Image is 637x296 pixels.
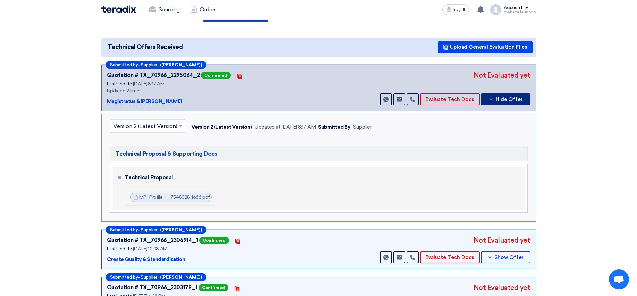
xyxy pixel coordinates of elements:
[481,93,530,105] button: Hide Offer
[201,72,231,79] span: Confirmed
[490,4,501,15] img: profile_test.png
[110,63,138,67] span: Submitted by
[191,123,252,131] div: Version 2 (Latest Version)
[453,8,465,12] span: العربية
[141,275,157,279] span: Supplier
[107,43,183,52] span: Technical Offers Received
[110,275,138,279] span: Submitted by
[144,2,185,17] a: Sourcing
[106,61,206,69] div: –
[420,93,480,105] button: Evaluate Tech Docs
[107,71,200,79] div: Quotation # TX_70966_2295064_2
[481,251,530,263] button: Show Offer
[185,2,222,17] a: Orders
[609,269,629,289] a: Open chat
[318,123,350,131] div: Submitted By
[160,228,202,232] b: ([PERSON_NAME])
[107,98,182,106] p: Magistratus & [PERSON_NAME]
[438,41,533,53] button: Upload General Evaluation Files
[106,273,206,281] div: –
[107,246,132,252] span: Last Update
[254,123,316,131] div: Updated at [DATE] 8:17 AM
[110,228,138,232] span: Submitted by
[106,226,206,234] div: –
[107,256,185,264] p: Creste Quality & Standardization
[199,237,229,244] span: Confirmed
[115,150,218,158] span: Technical Proposal & Supporting Docs
[474,70,530,80] div: Not Evaluated yet
[353,123,372,131] div: Supplier
[101,5,136,13] img: Teradix logo
[133,246,167,252] span: [DATE] 10:08 AM
[494,255,524,260] span: Show Offer
[125,170,517,186] div: Technical Proposal
[199,284,228,291] span: Confirmed
[141,63,157,67] span: Supplier
[504,5,523,11] div: Account
[139,194,210,200] a: MP_Profile__1754802811666.pdf
[496,97,523,102] span: Hide Offer
[474,235,530,245] div: Not Evaluated yet
[107,284,198,292] div: Quotation # TX_70966_2303179_1
[160,63,202,67] b: ([PERSON_NAME])
[107,87,274,94] div: Updated 2 times
[141,228,157,232] span: Supplier
[107,236,198,244] div: Quotation # TX_70966_2306914_1
[420,251,480,263] button: Evaluate Tech Docs
[133,81,164,87] span: [DATE] 8:17 AM
[442,4,469,15] button: العربية
[160,275,202,279] b: ([PERSON_NAME])
[504,10,536,14] div: Ithabathula anoop
[474,283,530,293] div: Not Evaluated yet
[107,81,132,87] span: Last Update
